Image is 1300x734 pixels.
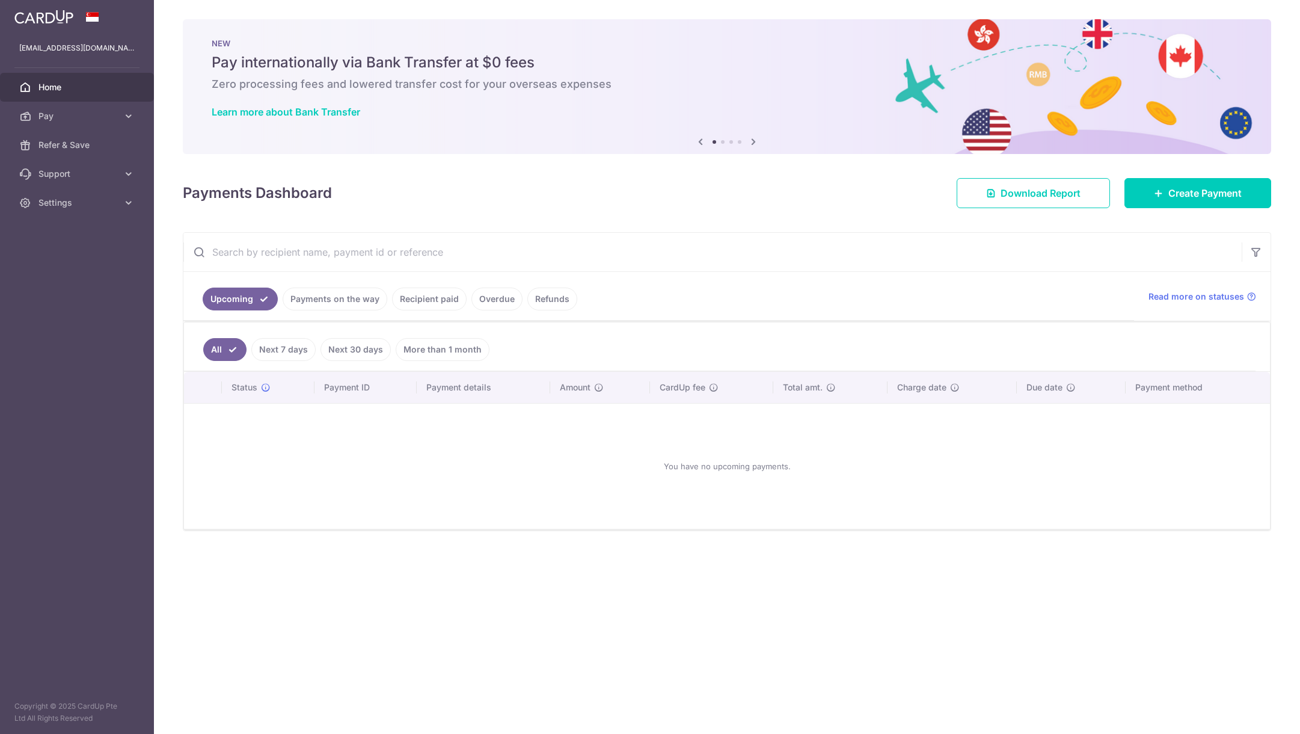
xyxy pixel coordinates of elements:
span: Amount [560,381,590,393]
a: Recipient paid [392,288,467,310]
p: [EMAIL_ADDRESS][DOMAIN_NAME] [19,42,135,54]
a: Read more on statuses [1148,291,1256,303]
span: Charge date [897,381,946,393]
span: Support [38,168,118,180]
th: Payment method [1126,372,1270,403]
a: Download Report [957,178,1110,208]
h5: Pay internationally via Bank Transfer at $0 fees [212,53,1242,72]
span: Read more on statuses [1148,291,1244,303]
a: Create Payment [1124,178,1271,208]
span: Download Report [1001,186,1081,200]
a: Upcoming [203,288,278,310]
span: Total amt. [783,381,823,393]
th: Payment ID [314,372,417,403]
a: Payments on the way [283,288,387,310]
span: Create Payment [1168,186,1242,200]
span: CardUp fee [660,381,705,393]
span: Settings [38,197,118,209]
th: Payment details [417,372,550,403]
span: Pay [38,110,118,122]
h4: Payments Dashboard [183,182,332,204]
span: Home [38,81,118,93]
a: Next 7 days [251,338,316,361]
span: Refer & Save [38,139,118,151]
img: CardUp [14,10,73,24]
a: More than 1 month [396,338,489,361]
a: Learn more about Bank Transfer [212,106,360,118]
h6: Zero processing fees and lowered transfer cost for your overseas expenses [212,77,1242,91]
p: NEW [212,39,1242,48]
a: All [203,338,247,361]
input: Search by recipient name, payment id or reference [183,233,1242,271]
a: Next 30 days [320,338,391,361]
div: You have no upcoming payments. [198,413,1256,519]
a: Refunds [527,288,577,310]
span: Status [231,381,257,393]
span: Due date [1026,381,1062,393]
img: Bank transfer banner [183,19,1271,154]
a: Overdue [471,288,523,310]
